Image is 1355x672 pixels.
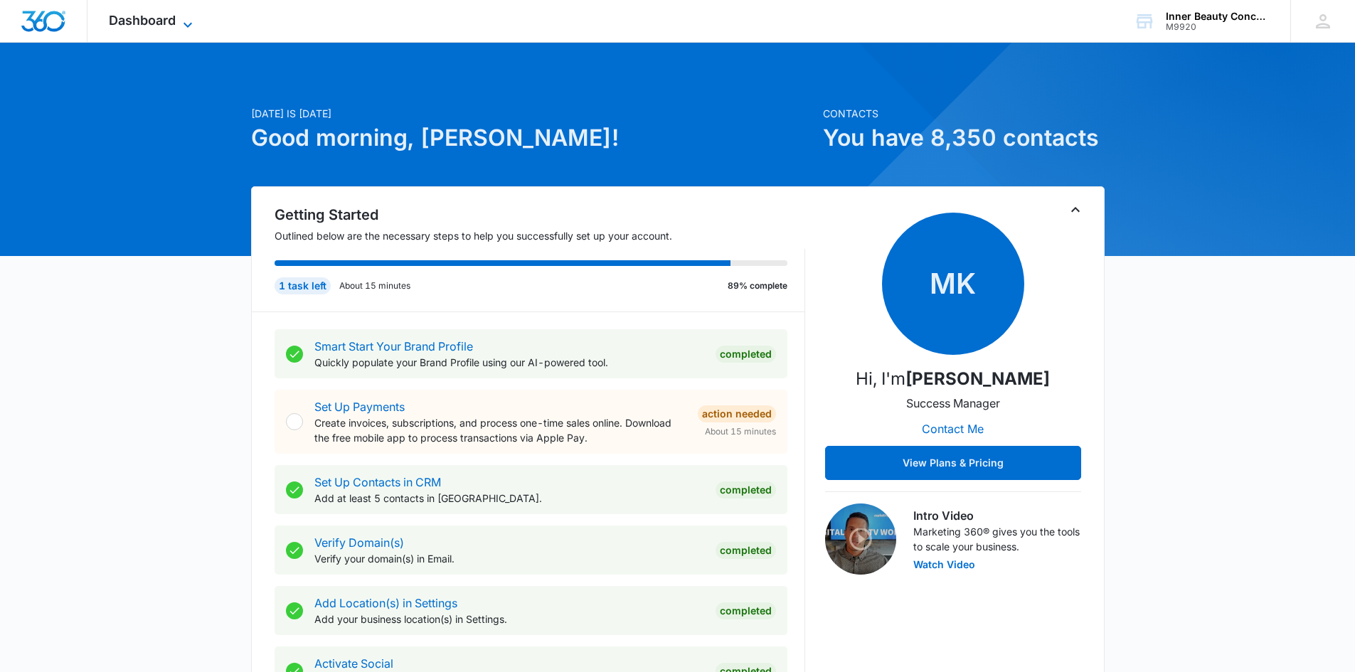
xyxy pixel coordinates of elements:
[314,656,393,671] a: Activate Social
[913,560,975,570] button: Watch Video
[716,602,776,619] div: Completed
[705,425,776,438] span: About 15 minutes
[314,491,704,506] p: Add at least 5 contacts in [GEOGRAPHIC_DATA].
[882,213,1024,355] span: MK
[314,535,404,550] a: Verify Domain(s)
[314,612,704,626] p: Add your business location(s) in Settings.
[314,551,704,566] p: Verify your domain(s) in Email.
[913,524,1081,554] p: Marketing 360® gives you the tools to scale your business.
[314,339,473,353] a: Smart Start Your Brand Profile
[1166,22,1270,32] div: account id
[314,400,405,414] a: Set Up Payments
[716,542,776,559] div: Completed
[314,596,457,610] a: Add Location(s) in Settings
[275,204,805,225] h2: Getting Started
[314,415,686,445] p: Create invoices, subscriptions, and process one-time sales online. Download the free mobile app t...
[698,405,776,422] div: Action Needed
[908,412,998,446] button: Contact Me
[856,366,1050,392] p: Hi, I'm
[275,277,331,294] div: 1 task left
[251,106,814,121] p: [DATE] is [DATE]
[716,346,776,363] div: Completed
[1166,11,1270,22] div: account name
[314,355,704,370] p: Quickly populate your Brand Profile using our AI-powered tool.
[339,279,410,292] p: About 15 minutes
[823,121,1105,155] h1: You have 8,350 contacts
[1067,201,1084,218] button: Toggle Collapse
[314,475,441,489] a: Set Up Contacts in CRM
[275,228,805,243] p: Outlined below are the necessary steps to help you successfully set up your account.
[728,279,787,292] p: 89% complete
[109,13,176,28] span: Dashboard
[716,481,776,498] div: Completed
[905,368,1050,389] strong: [PERSON_NAME]
[906,395,1000,412] p: Success Manager
[823,106,1105,121] p: Contacts
[825,503,896,575] img: Intro Video
[825,446,1081,480] button: View Plans & Pricing
[251,121,814,155] h1: Good morning, [PERSON_NAME]!
[913,507,1081,524] h3: Intro Video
